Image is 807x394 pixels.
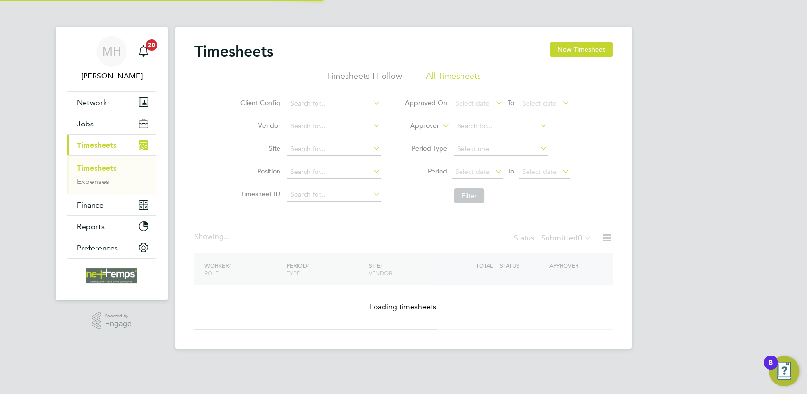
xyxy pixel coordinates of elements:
li: All Timesheets [426,70,481,87]
a: Powered byEngage [92,312,132,330]
a: MH[PERSON_NAME] [67,36,156,82]
button: New Timesheet [550,42,613,57]
label: Period Type [404,144,447,153]
button: Reports [67,216,156,237]
span: ... [224,232,230,241]
nav: Main navigation [56,27,168,300]
span: Select date [455,167,490,176]
div: Showing [194,232,231,242]
input: Search for... [287,120,381,133]
a: Timesheets [77,163,116,173]
div: Timesheets [67,155,156,194]
span: Michael Hallam [67,70,156,82]
span: Network [77,98,107,107]
button: Open Resource Center, 8 new notifications [769,356,799,386]
span: Select date [455,99,490,107]
input: Search for... [454,120,548,133]
a: Expenses [77,177,109,186]
div: Status [514,232,594,245]
label: Site [238,144,280,153]
input: Select one [454,143,548,156]
label: Position [238,167,280,175]
span: 20 [146,39,157,51]
span: 0 [578,233,582,243]
button: Finance [67,194,156,215]
label: Approver [396,121,439,131]
span: Reports [77,222,105,231]
button: Filter [454,188,484,203]
span: To [505,96,517,109]
img: net-temps-logo-retina.png [86,268,137,283]
label: Timesheet ID [238,190,280,198]
button: Jobs [67,113,156,134]
span: Powered by [105,312,132,320]
button: Network [67,92,156,113]
input: Search for... [287,97,381,110]
span: Finance [77,201,104,210]
span: Preferences [77,243,118,252]
a: 20 [134,36,153,67]
input: Search for... [287,143,381,156]
li: Timesheets I Follow [327,70,402,87]
input: Search for... [287,188,381,202]
label: Vendor [238,121,280,130]
label: Submitted [541,233,592,243]
span: Select date [522,99,557,107]
label: Period [404,167,447,175]
span: To [505,165,517,177]
a: Go to home page [67,268,156,283]
input: Search for... [287,165,381,179]
label: Client Config [238,98,280,107]
span: Engage [105,320,132,328]
div: 8 [769,363,773,375]
button: Preferences [67,237,156,258]
label: Approved On [404,98,447,107]
span: Jobs [77,119,94,128]
h2: Timesheets [194,42,273,61]
button: Timesheets [67,135,156,155]
span: Select date [522,167,557,176]
span: Timesheets [77,141,116,150]
span: MH [102,45,121,58]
